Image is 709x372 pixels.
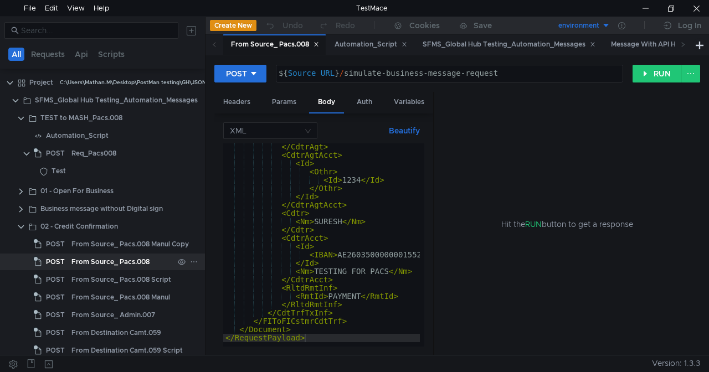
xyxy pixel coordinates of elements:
div: From Destination Camt.059 Script [71,342,183,359]
button: All [8,48,24,61]
span: Version: 1.3.3 [652,355,700,371]
div: Undo [282,19,303,32]
div: From Source_ Pacs.008 [231,39,319,50]
div: Automation_Script [335,39,407,50]
div: Redo [336,19,355,32]
div: Project [29,74,53,91]
span: POST [46,145,65,162]
div: C:\Users\Mathan.M\Desktop\PostMan testing\GH\JSON File\TestMace\Project [60,74,265,91]
span: RUN [525,219,542,229]
div: Cookies [409,19,440,32]
button: Redo [311,17,363,34]
div: Headers [214,92,259,112]
div: TEST to MASH_Pacs.008 [40,110,122,126]
div: Params [263,92,305,112]
span: POST [46,307,65,323]
div: Business message without Digital sign [40,200,163,217]
button: Requests [28,48,68,61]
span: POST [46,289,65,306]
div: From Source_ Pacs.008 [71,254,150,270]
div: From Source_ Pacs.008 Script [71,271,171,288]
button: Create New [210,20,256,31]
div: Log In [678,19,701,32]
button: environment [533,17,610,34]
span: Hit the button to get a response [501,218,633,230]
div: From Source_ Pacs.008 Manul Copy [71,236,189,252]
button: POST [214,65,266,82]
div: Test [52,163,66,179]
div: Variables [385,92,433,112]
div: Save [474,22,492,29]
button: RUN [633,65,682,82]
span: POST [46,254,65,270]
div: From Source_ Admin.007 [71,307,155,323]
div: 02 - Credit Confirmation [40,218,118,235]
span: POST [46,324,65,341]
input: Search... [21,24,172,37]
div: Automation_Script [46,127,109,144]
div: From Source_ Pacs.008 Manul [71,289,170,306]
div: Auth [348,92,381,112]
span: POST [46,271,65,288]
button: Undo [256,17,311,34]
span: POST [46,236,65,252]
div: SFMS_Global Hub Testing_Automation_Messages [35,92,198,108]
button: Api [71,48,91,61]
div: From Destination Camt.059 [71,324,161,341]
div: POST [226,68,247,80]
button: Scripts [95,48,128,61]
div: 01 - Open For Business [40,183,114,199]
div: SFMS_Global Hub Testing_Automation_Messages [423,39,595,50]
div: Message With API Header [611,39,705,50]
button: Beautify [384,124,424,137]
div: Req_Pacs008 [71,145,116,162]
div: Body [309,92,344,113]
span: POST [46,342,65,359]
div: environment [558,20,599,31]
